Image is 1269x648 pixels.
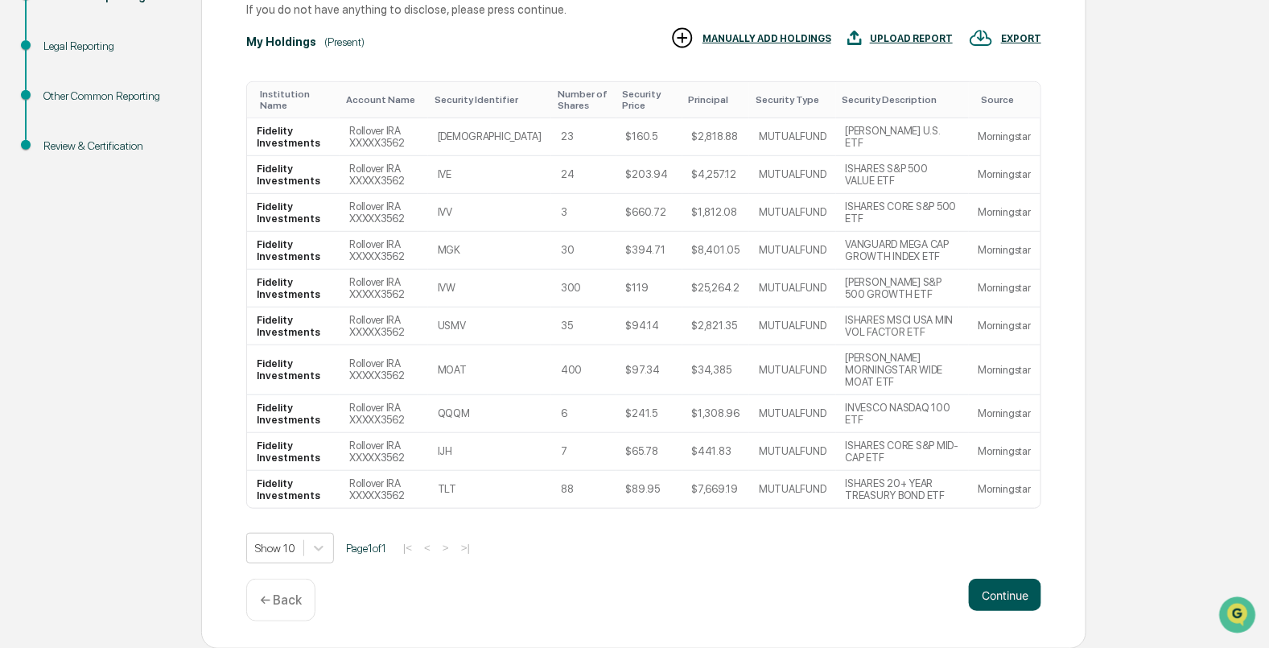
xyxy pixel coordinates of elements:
td: 30 [551,232,616,270]
td: $203.94 [616,156,682,194]
td: Morningstar [969,471,1040,508]
td: Morningstar [969,156,1040,194]
td: Fidelity Investments [247,156,340,194]
td: ISHARES 20+ YEAR TREASURY BOND ETF [836,471,969,508]
td: $97.34 [616,345,682,395]
span: Page 1 of 1 [346,542,386,555]
td: 400 [551,345,616,395]
td: Rollover IRA XXXXX3562 [340,232,428,270]
td: $8,401.05 [682,232,750,270]
td: Morningstar [969,232,1040,270]
td: $2,818.88 [682,118,750,156]
td: Rollover IRA XXXXX3562 [340,307,428,345]
button: Start new chat [274,128,293,147]
td: [PERSON_NAME] U.S. ETF [836,118,969,156]
td: Rollover IRA XXXXX3562 [340,395,428,433]
td: Morningstar [969,395,1040,433]
td: Morningstar [969,118,1040,156]
td: Rollover IRA XXXXX3562 [340,118,428,156]
td: $1,308.96 [682,395,750,433]
td: Rollover IRA XXXXX3562 [340,194,428,232]
td: MUTUALFUND [749,232,835,270]
td: MUTUALFUND [749,156,835,194]
td: Rollover IRA XXXXX3562 [340,156,428,194]
td: $25,264.2 [682,270,750,307]
td: $89.95 [616,471,682,508]
div: Review & Certification [43,138,175,155]
button: |< [398,541,417,555]
td: $241.5 [616,395,682,433]
td: MUTUALFUND [749,345,835,395]
td: MUTUALFUND [749,471,835,508]
div: Toggle SortBy [346,94,422,105]
span: Data Lookup [32,233,101,250]
td: Fidelity Investments [247,118,340,156]
a: Powered byPylon [113,272,195,285]
td: INVESCO NASDAQ 100 ETF [836,395,969,433]
td: 3 [551,194,616,232]
div: Legal Reporting [43,38,175,55]
td: 24 [551,156,616,194]
div: Toggle SortBy [756,94,829,105]
td: 6 [551,395,616,433]
td: MUTUALFUND [749,118,835,156]
td: IVW [428,270,551,307]
button: >| [456,541,475,555]
td: [DEMOGRAPHIC_DATA] [428,118,551,156]
div: Toggle SortBy [689,94,744,105]
div: EXPORT [1001,33,1041,44]
td: ISHARES S&P 500 VALUE ETF [836,156,969,194]
div: If you do not have anything to disclose, please press continue. [246,2,1041,16]
td: $394.71 [616,232,682,270]
td: 35 [551,307,616,345]
div: We're available if you need us! [55,139,204,152]
td: $660.72 [616,194,682,232]
td: IJH [428,433,551,471]
td: IVE [428,156,551,194]
td: $94.14 [616,307,682,345]
td: Fidelity Investments [247,307,340,345]
td: ISHARES MSCI USA MIN VOL FACTOR ETF [836,307,969,345]
td: MUTUALFUND [749,395,835,433]
td: Fidelity Investments [247,194,340,232]
td: $4,257.12 [682,156,750,194]
div: UPLOAD REPORT [870,33,953,44]
a: 🖐️Preclearance [10,196,110,225]
span: Pylon [160,273,195,285]
td: Rollover IRA XXXXX3562 [340,471,428,508]
td: $65.78 [616,433,682,471]
td: [PERSON_NAME] S&P 500 GROWTH ETF [836,270,969,307]
td: Rollover IRA XXXXX3562 [340,270,428,307]
td: $160.5 [616,118,682,156]
td: Morningstar [969,345,1040,395]
td: IVV [428,194,551,232]
td: 7 [551,433,616,471]
a: 🔎Data Lookup [10,227,108,256]
td: Fidelity Investments [247,270,340,307]
div: Start new chat [55,123,264,139]
td: ISHARES CORE S&P 500 ETF [836,194,969,232]
td: Rollover IRA XXXXX3562 [340,433,428,471]
td: $7,669.19 [682,471,750,508]
button: Continue [969,579,1041,611]
iframe: Open customer support [1217,595,1261,638]
div: Toggle SortBy [558,89,609,111]
td: Fidelity Investments [247,345,340,395]
div: 🖐️ [16,204,29,217]
td: USMV [428,307,551,345]
div: 🔎 [16,235,29,248]
td: MUTUALFUND [749,307,835,345]
div: Toggle SortBy [982,94,1034,105]
button: > [438,541,454,555]
div: Toggle SortBy [435,94,545,105]
td: $2,821.35 [682,307,750,345]
div: (Present) [324,35,365,48]
td: 23 [551,118,616,156]
td: 300 [551,270,616,307]
td: $34,385 [682,345,750,395]
p: ← Back [260,592,302,608]
td: Morningstar [969,194,1040,232]
td: 88 [551,471,616,508]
